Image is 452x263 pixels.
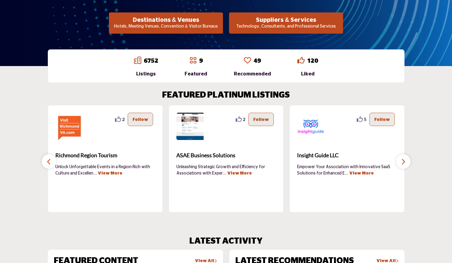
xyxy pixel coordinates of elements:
span: 2 [122,116,125,122]
a: 49 [254,58,261,64]
div: Featured [185,70,207,78]
h2: Suppliers & Services [231,16,341,24]
img: Insight Guide LLC [297,113,324,140]
img: Richmond Region Tourism [55,113,83,140]
a: View More [98,171,122,175]
a: 6752 [144,58,158,64]
span: 5 [364,116,366,122]
h2: LATEST ACTIVITY [189,236,263,247]
p: Unlock Unforgettable Events in a Region Rich with Culture and Excellen [55,164,155,176]
span: 2 [243,116,245,122]
p: Follow [374,116,390,123]
p: Technology, Consultants, and Professional Services [231,24,341,30]
span: Insight Guide LLC [297,151,397,159]
a: Go to Recommended [244,57,251,65]
button: Follow [128,113,153,126]
span: ... [345,171,348,175]
a: Insight Guide LLC [297,147,397,164]
a: Richmond Region Tourism [55,147,155,164]
a: View More [227,171,252,175]
a: View More [349,171,374,175]
a: Go to Featured [189,57,197,65]
span: ASAE Business Solutions [176,151,276,159]
h2: FEATURED PLATINUM LISTINGS [162,90,290,101]
div: Recommended [234,70,271,78]
p: Empower Your Association with Innovative SaaS Solutions for Enhanced E [297,164,397,176]
span: ... [223,171,226,175]
button: Follow [248,113,274,126]
p: Unleashing Strategic Growth and Efficiency for Associations with Exper [176,164,276,176]
p: Follow [133,116,148,123]
img: ASAE Business Solutions [176,113,204,140]
p: Follow [253,116,269,123]
i: Go to Liked [297,57,305,64]
div: Liked [297,70,318,78]
button: Destinations & Venues Hotels, Meeting Venues, Convention & Visitor Bureaus [109,12,223,34]
span: ... [93,171,97,175]
button: Suppliers & Services Technology, Consultants, and Professional Services [229,12,343,34]
div: Listings [134,70,158,78]
p: Hotels, Meeting Venues, Convention & Visitor Bureaus [111,24,221,30]
button: Follow [369,113,395,126]
a: 9 [199,58,203,64]
a: ASAE Business Solutions [176,147,276,164]
span: Richmond Region Tourism [55,151,155,159]
h2: Destinations & Venues [111,16,221,24]
a: 120 [307,58,318,64]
